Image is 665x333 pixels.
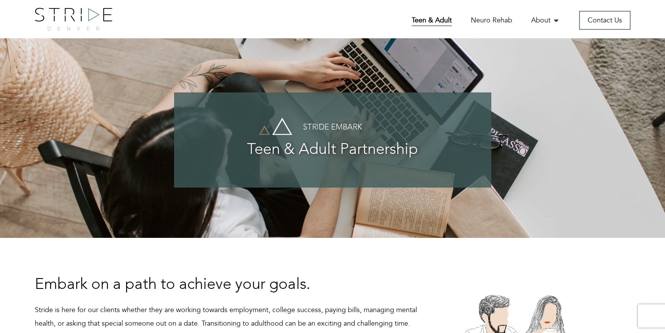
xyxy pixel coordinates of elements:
h4: Stride Embark [190,123,476,132]
a: Contact Us [579,11,631,30]
a: Neuro Rehab [471,15,512,25]
a: Teen & Adult [412,15,452,26]
h3: Embark on a path to achieve your goals. [35,277,428,294]
img: logo.png [35,8,112,31]
h3: Teen & Adult Partnership [190,142,476,159]
a: About [531,15,560,25]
